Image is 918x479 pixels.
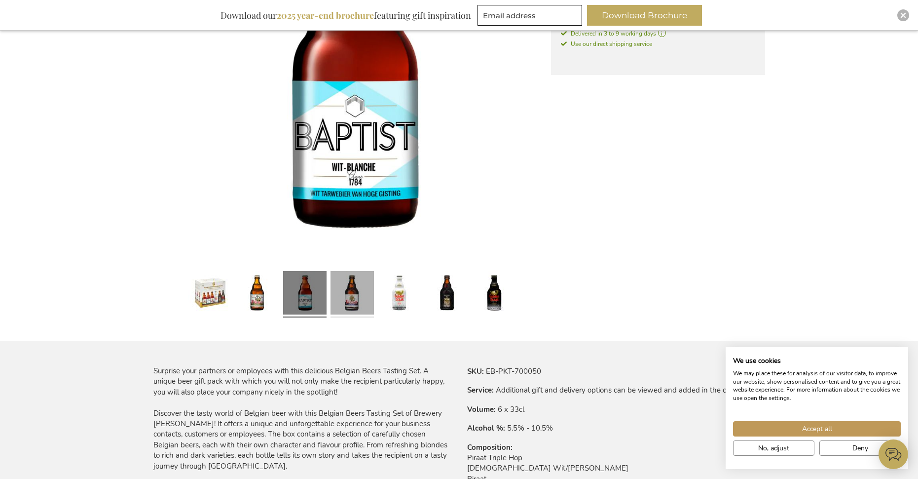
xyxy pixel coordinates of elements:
[900,12,906,18] img: Close
[561,40,652,48] span: Use our direct shipping service
[236,267,279,321] a: Piraat Triple Hop
[216,5,476,26] div: Download our featuring gift inspiration
[378,267,421,321] a: Gulden Draak Classic
[561,39,652,48] a: Use our direct shipping service
[587,5,702,26] button: Download Brochure
[819,440,901,456] button: Deny all cookies
[425,267,469,321] a: Monk's Cafe Grand Cru
[188,267,232,321] a: Tasting Set Belgian Beers
[473,267,516,321] a: Gulden Draak 9000 Quadruple
[852,443,868,453] span: Deny
[897,9,909,21] div: Close
[477,5,582,26] input: Email address
[283,267,327,321] a: Baptist - Wit - Blanche
[879,439,908,469] iframe: belco-activator-frame
[802,424,832,434] span: Accept all
[561,29,755,38] a: Delivered in 3 to 9 working days
[733,357,901,365] h2: We use cookies
[733,421,901,437] button: Accept all cookies
[477,5,585,29] form: marketing offers and promotions
[277,9,374,21] b: 2025 year-end brochure
[733,440,814,456] button: Adjust cookie preferences
[330,267,374,321] a: Piraat Belgian Ale
[733,369,901,402] p: We may place these for analysis of our visitor data, to improve our website, show personalised co...
[758,443,789,453] span: No, adjust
